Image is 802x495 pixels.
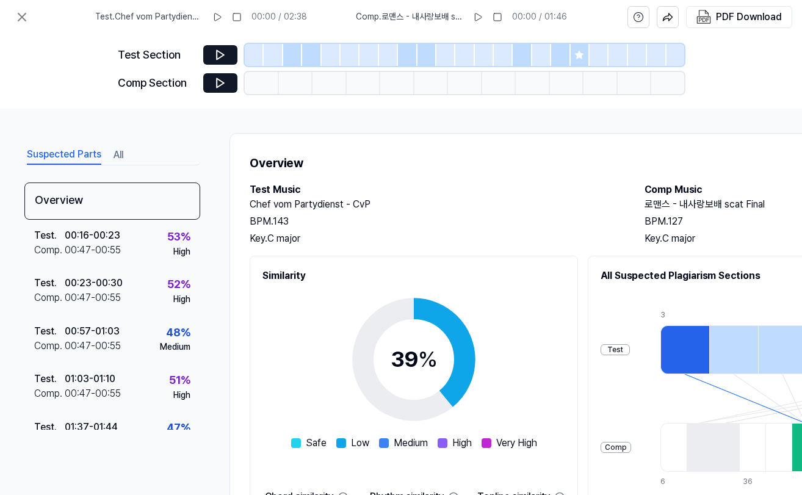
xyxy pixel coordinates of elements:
[34,228,65,243] div: Test .
[167,276,190,294] div: 52 %
[34,372,65,386] div: Test .
[65,291,121,305] div: 00:47 - 00:55
[306,436,327,450] span: Safe
[65,228,120,243] div: 00:16 - 00:23
[627,6,649,28] button: help
[173,246,190,258] div: High
[34,291,65,305] div: Comp .
[65,276,123,291] div: 00:23 - 00:30
[27,145,101,165] button: Suspected Parts
[356,11,463,23] span: Comp . 로맨스 - 내사랑보배 scat Final
[391,343,438,376] div: 39
[743,477,769,487] div: 36
[496,436,537,450] span: Very High
[95,11,203,23] span: Test . Chef vom Partydienst - CvP
[65,243,121,258] div: 00:47 - 00:55
[65,324,120,339] div: 00:57 - 01:03
[65,386,121,401] div: 00:47 - 00:55
[452,436,472,450] span: High
[251,11,307,23] div: 00:00 / 02:38
[166,324,190,342] div: 48 %
[601,344,630,356] div: Test
[250,182,620,197] h2: Test Music
[173,389,190,402] div: High
[34,339,65,353] div: Comp .
[660,477,687,487] div: 6
[167,419,190,437] div: 47 %
[169,372,190,389] div: 51 %
[118,46,196,64] div: Test Section
[262,269,565,283] h2: Similarity
[250,214,620,229] div: BPM. 143
[633,11,644,23] svg: help
[660,310,709,320] div: 3
[65,372,115,386] div: 01:03 - 01:10
[65,420,118,435] div: 01:37 - 01:44
[250,197,620,212] h2: Chef vom Partydienst - CvP
[394,436,428,450] span: Medium
[696,10,711,24] img: PDF Download
[716,9,782,25] div: PDF Download
[351,436,369,450] span: Low
[34,386,65,401] div: Comp .
[24,182,200,220] div: Overview
[694,7,784,27] button: PDF Download
[114,145,123,165] button: All
[662,12,673,23] img: share
[418,346,438,372] span: %
[250,231,620,246] div: Key. C major
[173,294,190,306] div: High
[34,420,65,435] div: Test .
[65,339,121,353] div: 00:47 - 00:55
[512,11,567,23] div: 00:00 / 01:46
[34,276,65,291] div: Test .
[160,341,190,353] div: Medium
[601,442,631,453] div: Comp
[118,74,196,92] div: Comp Section
[34,243,65,258] div: Comp .
[34,324,65,339] div: Test .
[167,228,190,246] div: 53 %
